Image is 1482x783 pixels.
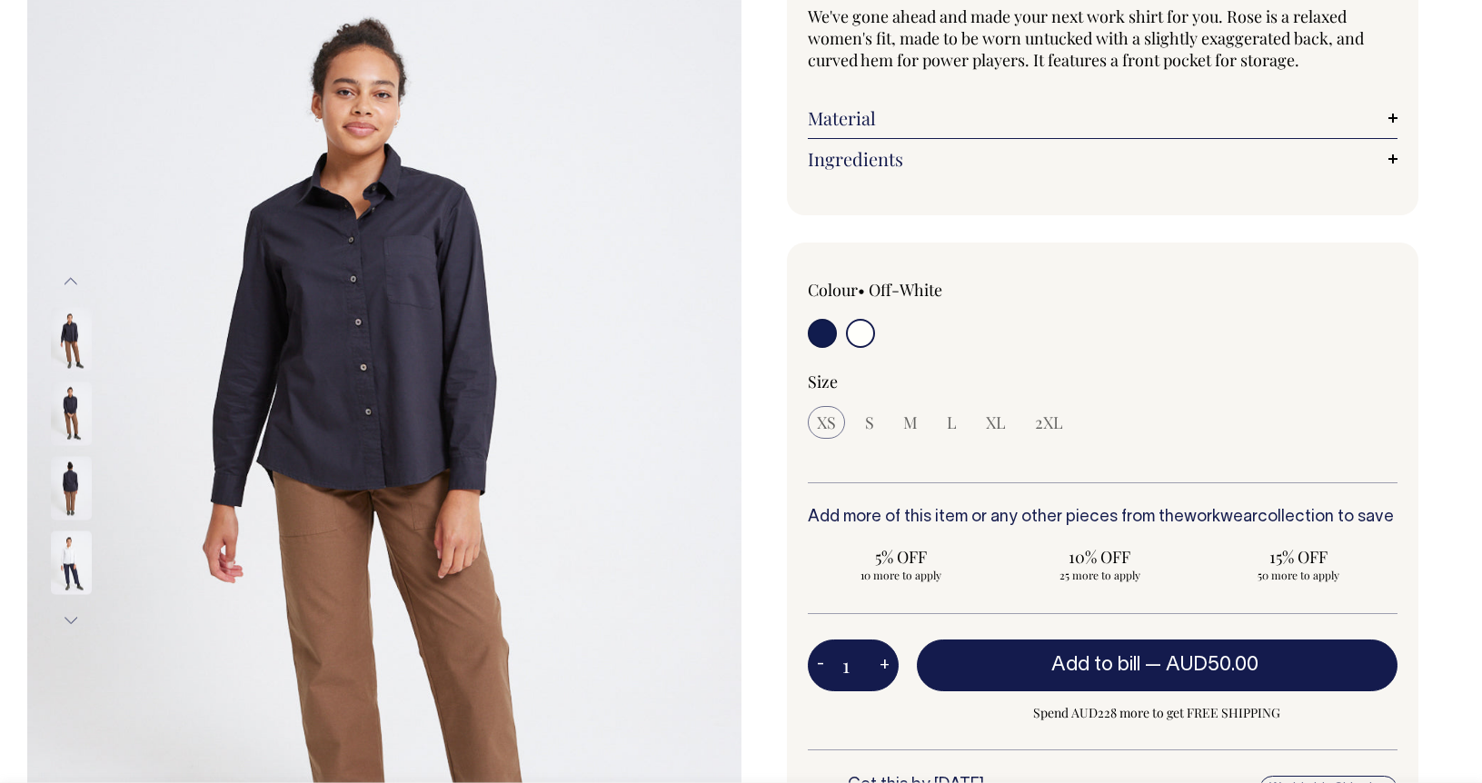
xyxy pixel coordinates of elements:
span: M [903,411,918,433]
input: 10% OFF 25 more to apply [1006,540,1193,588]
label: Off-White [869,279,942,301]
img: off-white [51,530,92,594]
span: L [947,411,957,433]
h6: Add more of this item or any other pieces from the collection to save [808,509,1398,527]
img: dark-navy [51,307,92,371]
span: 50 more to apply [1213,568,1382,582]
span: Add to bill [1051,656,1140,674]
a: workwear [1184,510,1258,525]
span: XS [817,411,836,433]
input: 15% OFF 50 more to apply [1204,540,1391,588]
button: Previous [57,262,85,302]
img: dark-navy [51,382,92,445]
input: M [894,406,927,439]
input: 5% OFF 10 more to apply [808,540,995,588]
div: Size [808,371,1398,392]
span: 10 more to apply [817,568,986,582]
button: Add to bill —AUD50.00 [917,639,1398,690]
span: Spend AUD228 more to get FREE SHIPPING [917,702,1398,724]
span: — [1145,656,1263,674]
button: + [870,648,899,684]
input: 2XL [1026,406,1072,439]
span: 15% OFF [1213,546,1382,568]
input: L [938,406,966,439]
a: Ingredients [808,148,1398,170]
span: XL [986,411,1006,433]
span: AUD50.00 [1166,656,1258,674]
input: XS [808,406,845,439]
span: S [865,411,874,433]
div: Colour [808,279,1044,301]
input: S [856,406,883,439]
img: dark-navy [51,456,92,520]
span: We've gone ahead and made your next work shirt for you. Rose is a relaxed women's fit, made to be... [808,5,1364,71]
span: 10% OFF [1015,546,1184,568]
button: Next [57,600,85,640]
input: XL [977,406,1015,439]
button: - [808,648,833,684]
span: 5% OFF [817,546,986,568]
span: 2XL [1035,411,1063,433]
span: 25 more to apply [1015,568,1184,582]
span: • [858,279,865,301]
a: Material [808,107,1398,129]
